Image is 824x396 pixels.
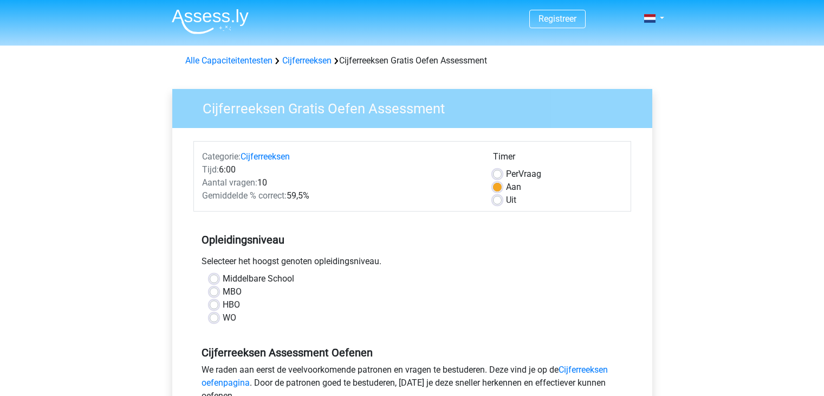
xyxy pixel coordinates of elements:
a: Cijferreeksen [282,55,332,66]
div: 6:00 [194,163,485,176]
span: Tijd: [202,164,219,175]
div: Timer [493,150,622,168]
h3: Cijferreeksen Gratis Oefen Assessment [190,96,644,117]
h5: Opleidingsniveau [202,229,623,251]
h5: Cijferreeksen Assessment Oefenen [202,346,623,359]
img: Assessly [172,9,249,34]
label: Vraag [506,168,541,181]
span: Gemiddelde % correct: [202,190,287,201]
div: 10 [194,176,485,189]
a: Cijferreeksen [241,151,290,162]
label: MBO [223,285,242,298]
span: Aantal vragen: [202,177,257,188]
label: Uit [506,194,516,207]
label: Aan [506,181,521,194]
div: Selecteer het hoogst genoten opleidingsniveau. [193,255,631,272]
span: Per [506,169,518,179]
div: 59,5% [194,189,485,202]
a: Alle Capaciteitentesten [185,55,272,66]
div: Cijferreeksen Gratis Oefen Assessment [181,54,644,67]
label: WO [223,311,236,324]
a: Registreer [538,14,576,24]
span: Categorie: [202,151,241,162]
label: HBO [223,298,240,311]
label: Middelbare School [223,272,294,285]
